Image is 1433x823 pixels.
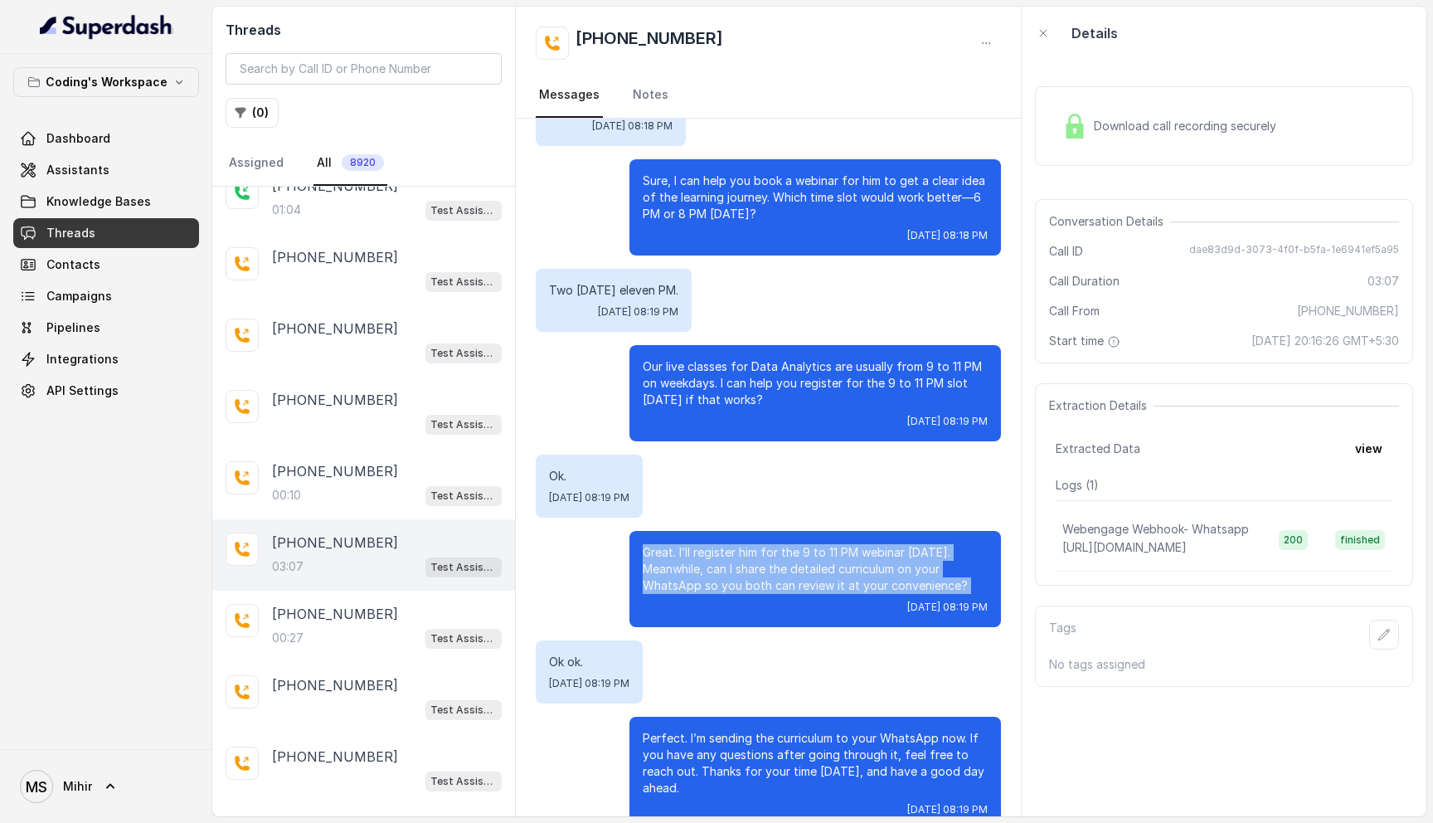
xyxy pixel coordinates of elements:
[313,141,387,186] a: All8920
[1049,620,1076,650] p: Tags
[46,288,112,304] span: Campaigns
[643,544,988,594] p: Great. I’ll register him for the 9 to 11 PM webinar [DATE]. Meanwhile, can I share the detailed c...
[1297,303,1399,319] span: [PHONE_NUMBER]
[272,202,301,218] p: 01:04
[272,747,398,767] p: [PHONE_NUMBER]
[13,313,199,343] a: Pipelines
[1049,303,1100,319] span: Call From
[13,250,199,280] a: Contacts
[13,344,199,374] a: Integrations
[13,763,199,810] a: Mihir
[13,155,199,185] a: Assistants
[13,376,199,406] a: API Settings
[272,487,301,504] p: 00:10
[536,73,1001,118] nav: Tabs
[576,27,723,60] h2: [PHONE_NUMBER]
[1062,114,1087,139] img: Lock Icon
[643,730,988,796] p: Perfect. I’m sending the curriculum to your WhatsApp now. If you have any questions after going t...
[430,345,497,362] p: Test Assistant-3
[46,256,100,273] span: Contacts
[226,53,502,85] input: Search by Call ID or Phone Number
[46,351,119,368] span: Integrations
[1367,273,1399,290] span: 03:07
[430,559,497,576] p: Test Assistant-3
[1251,333,1399,349] span: [DATE] 20:16:26 GMT+5:30
[430,631,497,647] p: Test Assistant-3
[46,225,95,241] span: Threads
[342,154,384,171] span: 8920
[643,358,988,408] p: Our live classes for Data Analytics are usually from 9 to 11 PM on weekdays. I can help you regis...
[13,124,199,153] a: Dashboard
[1056,441,1140,457] span: Extracted Data
[26,778,47,796] text: MS
[226,141,502,186] nav: Tabs
[1049,397,1154,414] span: Extraction Details
[549,654,629,670] p: Ok ok.
[46,382,119,399] span: API Settings
[1335,530,1385,550] span: finished
[13,281,199,311] a: Campaigns
[63,778,92,795] span: Mihir
[40,13,173,40] img: light.svg
[46,319,100,336] span: Pipelines
[226,141,287,186] a: Assigned
[1049,243,1083,260] span: Call ID
[907,229,988,242] span: [DATE] 08:18 PM
[1049,333,1124,349] span: Start time
[549,677,629,690] span: [DATE] 08:19 PM
[430,274,497,290] p: Test Assistant-3
[1279,530,1308,550] span: 200
[272,319,398,338] p: [PHONE_NUMBER]
[272,390,398,410] p: [PHONE_NUMBER]
[643,173,988,222] p: Sure, I can help you book a webinar for him to get a clear idea of the learning journey. Which ti...
[907,415,988,428] span: [DATE] 08:19 PM
[272,533,398,553] p: [PHONE_NUMBER]
[272,558,304,575] p: 03:07
[272,247,398,267] p: [PHONE_NUMBER]
[46,193,151,210] span: Knowledge Bases
[1345,434,1392,464] button: view
[549,468,629,485] p: Ok.
[46,72,168,92] p: Coding's Workspace
[13,218,199,248] a: Threads
[1094,118,1283,134] span: Download call recording securely
[430,488,497,504] p: Test Assistant-3
[598,305,678,319] span: [DATE] 08:19 PM
[1062,540,1187,554] span: [URL][DOMAIN_NAME]
[1062,521,1249,538] p: Webengage Webhook- Whatsapp
[907,803,988,816] span: [DATE] 08:19 PM
[272,630,304,646] p: 00:27
[1071,23,1118,43] p: Details
[272,461,398,481] p: [PHONE_NUMBER]
[1189,243,1399,260] span: dae83d9d-3073-4f0f-b5fa-1e6941ef5a95
[13,67,199,97] button: Coding's Workspace
[549,282,678,299] p: Two [DATE] eleven PM.
[226,20,502,40] h2: Threads
[1049,213,1170,230] span: Conversation Details
[430,416,497,433] p: Test Assistant-3
[430,702,497,718] p: Test Assistant-3
[1056,477,1392,494] p: Logs ( 1 )
[272,675,398,695] p: [PHONE_NUMBER]
[549,491,629,504] span: [DATE] 08:19 PM
[1049,656,1399,673] p: No tags assigned
[226,98,279,128] button: (0)
[430,202,497,219] p: Test Assistant- 2
[592,119,673,133] span: [DATE] 08:18 PM
[272,604,398,624] p: [PHONE_NUMBER]
[430,773,497,790] p: Test Assistant-3
[536,73,603,118] a: Messages
[46,130,110,147] span: Dashboard
[13,187,199,217] a: Knowledge Bases
[46,162,109,178] span: Assistants
[1049,273,1120,290] span: Call Duration
[629,73,672,118] a: Notes
[907,601,988,614] span: [DATE] 08:19 PM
